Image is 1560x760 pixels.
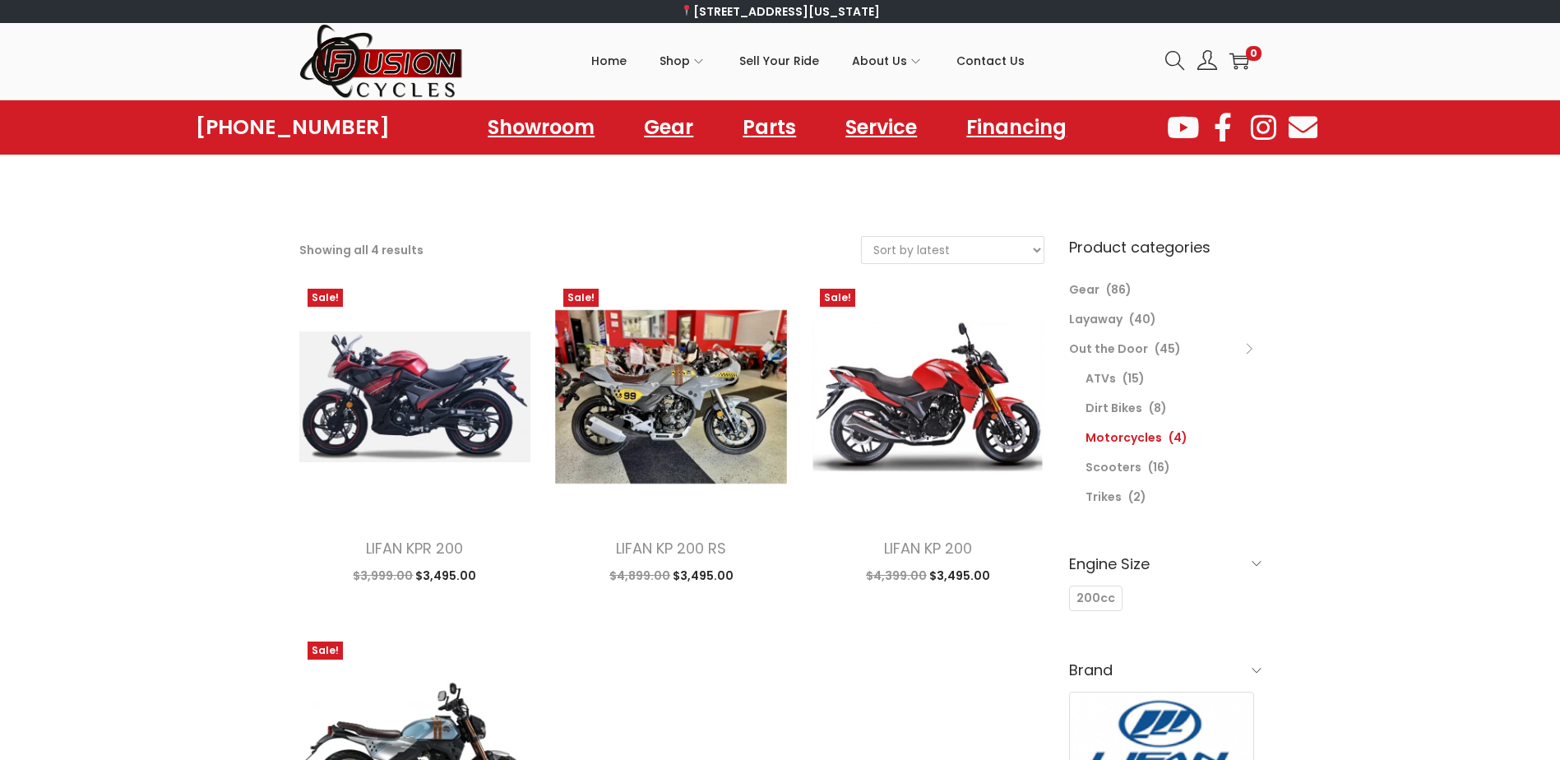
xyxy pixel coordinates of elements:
a: Layaway [1069,311,1123,327]
a: ATVs [1086,370,1116,387]
a: Gear [627,109,710,146]
a: Home [591,24,627,98]
span: (4) [1169,429,1187,446]
span: About Us [852,40,907,81]
a: Contact Us [956,24,1025,98]
a: Showroom [471,109,611,146]
a: Trikes [1086,489,1122,505]
span: $ [609,568,617,584]
span: $ [866,568,873,584]
a: Dirt Bikes [1086,400,1142,416]
a: Gear [1069,281,1099,298]
span: $ [673,568,680,584]
span: (86) [1106,281,1132,298]
h6: Engine Size [1069,545,1261,583]
span: (2) [1128,489,1146,505]
span: Home [591,40,627,81]
span: 3,495.00 [415,568,476,584]
span: 3,495.00 [673,568,734,584]
select: Shop order [862,237,1044,263]
a: LIFAN KP 200 [884,538,972,558]
a: Motorcycles [1086,429,1162,446]
span: 200cc [1076,590,1115,607]
p: Showing all 4 results [299,239,424,262]
a: LIFAN KPR 200 [366,538,463,558]
span: 4,899.00 [609,568,670,584]
a: LIFAN KP 200 RS [616,538,726,558]
span: $ [353,568,360,584]
a: Out the Door [1069,341,1148,357]
span: (8) [1149,400,1167,416]
h6: Brand [1069,651,1261,689]
a: [STREET_ADDRESS][US_STATE] [680,3,880,20]
span: 3,999.00 [353,568,413,584]
span: Sell Your Ride [739,40,819,81]
a: Financing [950,109,1083,146]
a: 0 [1229,51,1249,71]
span: (40) [1129,311,1156,327]
a: Parts [726,109,812,146]
nav: Menu [471,109,1083,146]
a: Shop [660,24,706,98]
span: 3,495.00 [929,568,990,584]
span: (45) [1155,341,1181,357]
h6: Product categories [1069,236,1261,258]
a: Service [829,109,933,146]
img: 📍 [681,5,692,16]
span: (16) [1148,459,1170,475]
span: Shop [660,40,690,81]
span: Contact Us [956,40,1025,81]
a: [PHONE_NUMBER] [196,116,390,139]
span: 4,399.00 [866,568,927,584]
a: Sell Your Ride [739,24,819,98]
a: About Us [852,24,924,98]
span: (15) [1123,370,1145,387]
span: $ [415,568,423,584]
span: $ [929,568,937,584]
a: Scooters [1086,459,1141,475]
nav: Primary navigation [464,24,1153,98]
img: Woostify retina logo [299,23,464,100]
